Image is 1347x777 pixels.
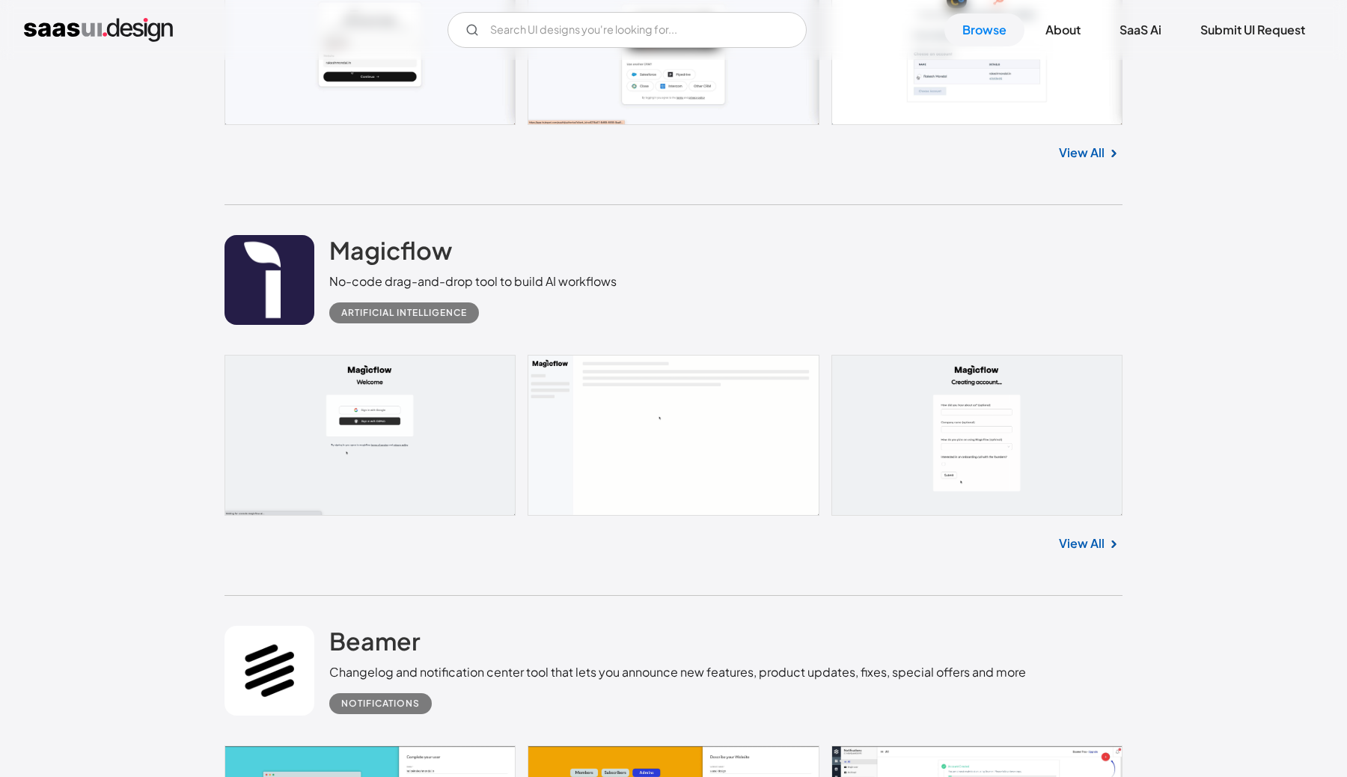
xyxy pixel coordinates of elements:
[329,235,452,265] h2: Magicflow
[1027,13,1099,46] a: About
[1102,13,1179,46] a: SaaS Ai
[448,12,807,48] input: Search UI designs you're looking for...
[1059,534,1105,552] a: View All
[329,626,421,663] a: Beamer
[1182,13,1323,46] a: Submit UI Request
[24,18,173,42] a: home
[329,272,617,290] div: No-code drag-and-drop tool to build AI workflows
[341,695,420,713] div: Notifications
[329,235,452,272] a: Magicflow
[1059,144,1105,162] a: View All
[448,12,807,48] form: Email Form
[329,626,421,656] h2: Beamer
[944,13,1024,46] a: Browse
[341,304,467,322] div: Artificial Intelligence
[329,663,1026,681] div: Changelog and notification center tool that lets you announce new features, product updates, fixe...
